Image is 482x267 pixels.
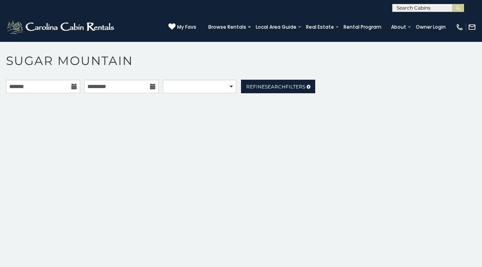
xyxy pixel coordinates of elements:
img: phone-regular-white.png [456,23,464,31]
span: Refine Filters [246,84,305,90]
a: RefineSearchFilters [241,80,315,93]
a: About [387,22,410,33]
a: Owner Login [412,22,450,33]
a: Real Estate [302,22,338,33]
img: White-1-2.png [6,19,117,35]
span: Search [265,84,286,90]
a: Browse Rentals [204,22,250,33]
span: My Favs [177,24,196,31]
img: mail-regular-white.png [468,23,476,31]
a: My Favs [168,23,196,31]
a: Rental Program [340,22,385,33]
a: Local Area Guide [252,22,300,33]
